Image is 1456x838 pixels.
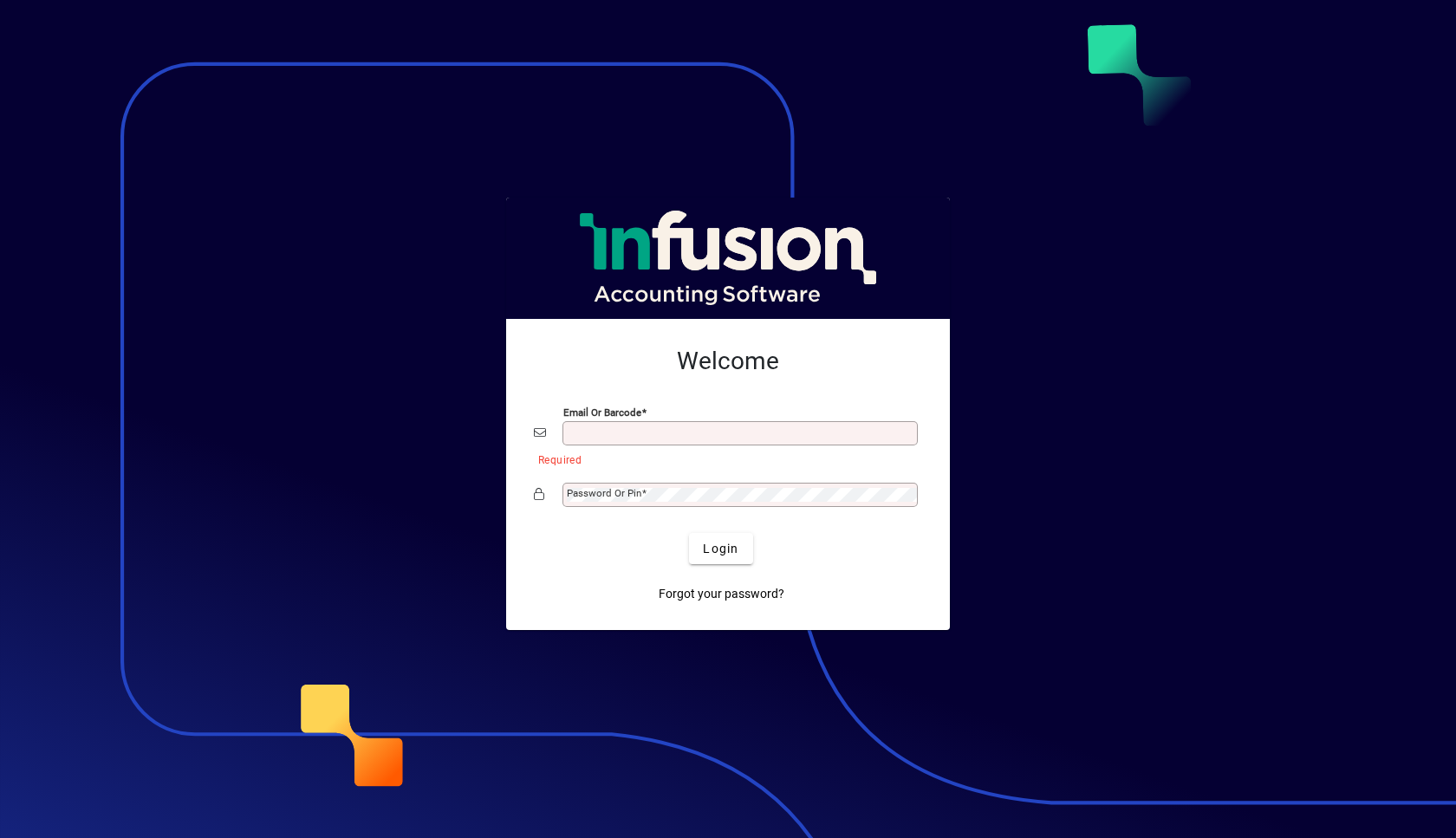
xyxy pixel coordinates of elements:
span: Forgot your password? [659,585,784,603]
mat-label: Password or Pin [567,487,641,499]
mat-error: Required [538,450,908,468]
mat-label: Email or Barcode [563,406,641,419]
button: Login [689,533,752,564]
span: Login [703,540,738,558]
a: Forgot your password? [652,578,791,609]
h2: Welcome [534,347,922,376]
